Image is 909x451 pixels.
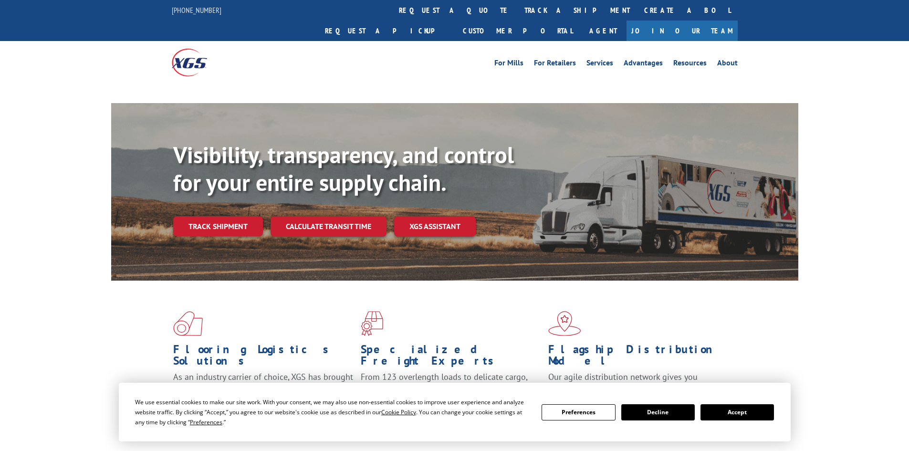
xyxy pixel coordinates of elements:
a: For Mills [494,59,523,70]
a: Advantages [624,59,663,70]
a: Agent [580,21,627,41]
b: Visibility, transparency, and control for your entire supply chain. [173,140,514,197]
button: Accept [700,404,774,420]
span: As an industry carrier of choice, XGS has brought innovation and dedication to flooring logistics... [173,371,353,405]
div: Cookie Consent Prompt [119,383,791,441]
a: Customer Portal [456,21,580,41]
img: xgs-icon-focused-on-flooring-red [361,311,383,336]
h1: Flooring Logistics Solutions [173,344,354,371]
a: Join Our Team [627,21,738,41]
img: xgs-icon-flagship-distribution-model-red [548,311,581,336]
button: Preferences [542,404,615,420]
a: About [717,59,738,70]
a: XGS ASSISTANT [394,216,476,237]
img: xgs-icon-total-supply-chain-intelligence-red [173,311,203,336]
a: Resources [673,59,707,70]
a: Track shipment [173,216,263,236]
button: Decline [621,404,695,420]
a: Services [586,59,613,70]
a: For Retailers [534,59,576,70]
span: Cookie Policy [381,408,416,416]
h1: Specialized Freight Experts [361,344,541,371]
h1: Flagship Distribution Model [548,344,729,371]
p: From 123 overlength loads to delicate cargo, our experienced staff knows the best way to move you... [361,371,541,414]
div: We use essential cookies to make our site work. With your consent, we may also use non-essential ... [135,397,530,427]
a: [PHONE_NUMBER] [172,5,221,15]
span: Our agile distribution network gives you nationwide inventory management on demand. [548,371,724,394]
span: Preferences [190,418,222,426]
a: Calculate transit time [271,216,387,237]
a: Request a pickup [318,21,456,41]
